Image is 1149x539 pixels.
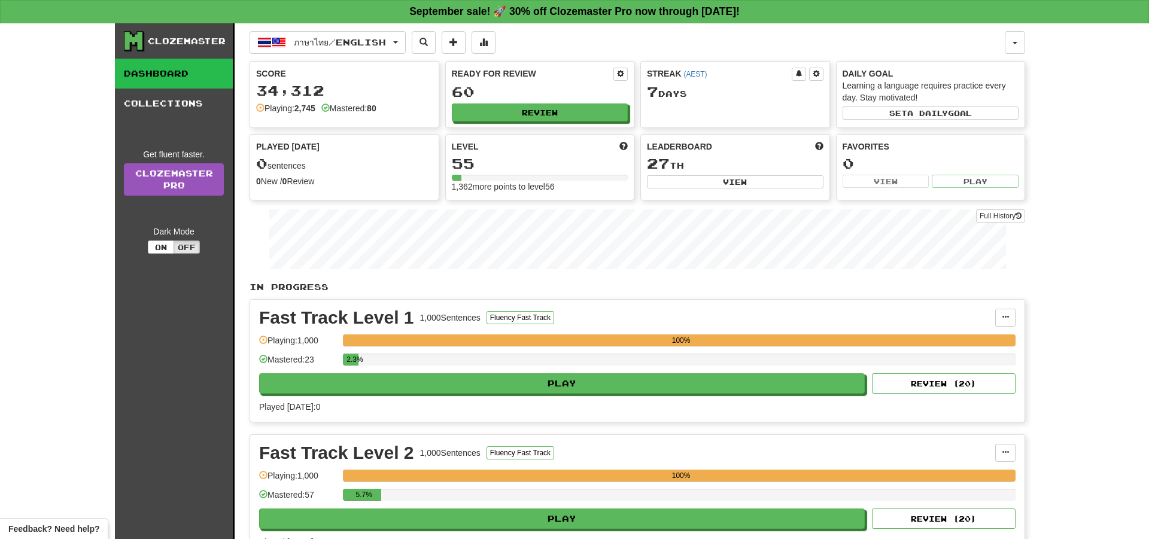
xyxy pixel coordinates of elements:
[907,109,948,117] span: a daily
[256,68,433,80] div: Score
[472,31,496,54] button: More stats
[259,354,337,373] div: Mastered: 23
[647,175,823,188] button: View
[250,281,1025,293] p: In Progress
[367,103,376,113] strong: 80
[452,68,614,80] div: Ready for Review
[294,37,386,47] span: ภาษาไทย / English
[647,141,712,153] span: Leaderboard
[282,176,287,186] strong: 0
[452,84,628,99] div: 60
[647,155,670,172] span: 27
[487,446,554,459] button: Fluency Fast Track
[843,68,1019,80] div: Daily Goal
[409,5,740,17] strong: September sale! 🚀 30% off Clozemaster Pro now through [DATE]!
[346,489,381,501] div: 5.7%
[932,175,1019,188] button: Play
[256,176,261,186] strong: 0
[843,175,929,188] button: View
[259,334,337,354] div: Playing: 1,000
[256,156,433,172] div: sentences
[452,103,628,121] button: Review
[843,80,1019,103] div: Learning a language requires practice every day. Stay motivated!
[256,83,433,98] div: 34,312
[872,508,1016,529] button: Review (20)
[259,309,414,327] div: Fast Track Level 1
[174,240,200,254] button: Off
[115,89,233,118] a: Collections
[843,141,1019,153] div: Favorites
[148,35,226,47] div: Clozemaster
[647,83,658,100] span: 7
[321,102,376,114] div: Mastered:
[412,31,436,54] button: Search sentences
[346,334,1016,346] div: 100%
[346,354,358,366] div: 2.3%
[420,447,481,459] div: 1,000 Sentences
[843,106,1019,120] button: Seta dailygoal
[619,141,628,153] span: Score more points to level up
[259,508,865,529] button: Play
[115,59,233,89] a: Dashboard
[259,373,865,394] button: Play
[124,226,224,237] div: Dark Mode
[259,489,337,508] div: Mastered: 57
[843,156,1019,171] div: 0
[259,402,320,412] span: Played [DATE]: 0
[815,141,823,153] span: This week in points, UTC
[487,311,554,324] button: Fluency Fast Track
[647,84,823,100] div: Day s
[256,102,315,114] div: Playing:
[124,163,224,196] a: ClozemasterPro
[256,175,433,187] div: New / Review
[976,209,1025,223] button: Full History
[442,31,466,54] button: Add sentence to collection
[647,156,823,172] div: th
[346,470,1016,482] div: 100%
[452,141,479,153] span: Level
[124,148,224,160] div: Get fluent faster.
[259,470,337,489] div: Playing: 1,000
[872,373,1016,394] button: Review (20)
[250,31,406,54] button: ภาษาไทย/English
[294,103,315,113] strong: 2,745
[647,68,792,80] div: Streak
[256,155,268,172] span: 0
[256,141,320,153] span: Played [DATE]
[259,444,414,462] div: Fast Track Level 2
[148,240,174,254] button: On
[683,70,707,78] a: (AEST)
[420,312,481,324] div: 1,000 Sentences
[452,181,628,193] div: 1,362 more points to level 56
[452,156,628,171] div: 55
[8,523,99,535] span: Open feedback widget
